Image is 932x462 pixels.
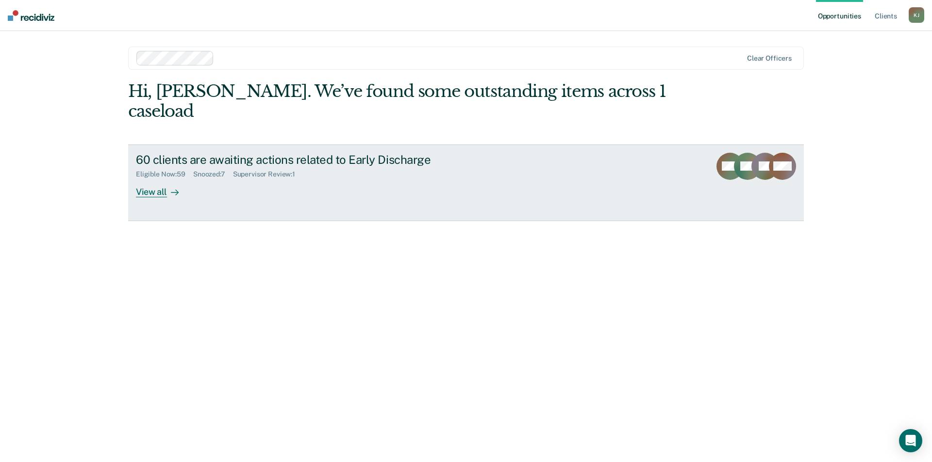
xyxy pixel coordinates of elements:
div: Snoozed : 7 [193,170,233,178]
div: Hi, [PERSON_NAME]. We’ve found some outstanding items across 1 caseload [128,81,669,121]
div: Open Intercom Messenger [899,429,922,452]
div: Supervisor Review : 1 [233,170,303,178]
div: 60 clients are awaiting actions related to Early Discharge [136,153,477,167]
button: KJ [909,7,924,23]
div: K J [909,7,924,23]
a: 60 clients are awaiting actions related to Early DischargeEligible Now:59Snoozed:7Supervisor Revi... [128,144,804,221]
img: Recidiviz [8,10,54,21]
div: Clear officers [747,54,792,63]
div: Eligible Now : 59 [136,170,193,178]
div: View all [136,178,190,197]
